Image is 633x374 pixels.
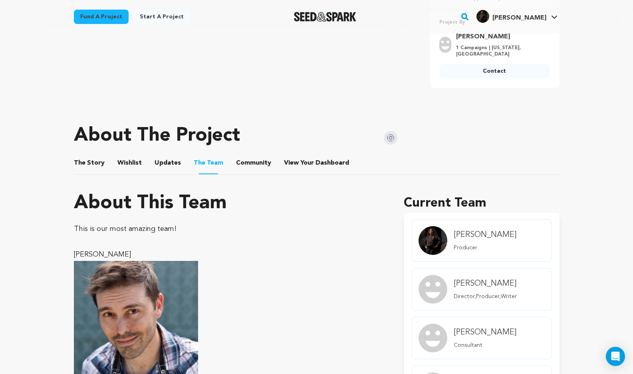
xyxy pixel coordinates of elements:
p: 1 Campaigns | [US_STATE], [GEOGRAPHIC_DATA] [456,45,545,58]
a: Contact [439,64,550,78]
img: Team Image [419,226,447,255]
div: Athena R.'s Profile [476,10,546,23]
h1: Current Team [404,194,559,213]
span: Your [284,158,351,168]
h1: About This Team [74,194,227,213]
a: Start a project [133,10,190,24]
p: Director,Producer,Writer [454,292,517,300]
p: Producer [454,244,516,252]
img: Team Image [419,324,447,352]
a: member.name Profile [412,268,551,310]
span: [PERSON_NAME] [492,15,546,21]
span: Dashboard [316,158,349,168]
img: Team Image [419,275,447,304]
a: Goto Jan-David Soutar profile [456,32,545,42]
span: The [74,158,85,168]
span: Updates [155,158,181,168]
span: Community [236,158,271,168]
img: Seed&Spark Instagram Icon [384,131,397,145]
span: Wishlist [117,158,142,168]
img: Seed&Spark Logo Dark Mode [294,12,357,22]
h1: About The Project [74,126,240,145]
img: user.png [439,37,451,53]
div: Open Intercom Messenger [606,347,625,366]
p: [PERSON_NAME] [74,248,385,261]
span: The [194,158,205,168]
a: member.name Profile [412,317,551,359]
span: Team [194,158,223,168]
h4: [PERSON_NAME] [454,278,517,289]
h4: [PERSON_NAME] [454,229,516,241]
a: ViewYourDashboard [284,158,351,168]
a: member.name Profile [412,219,551,262]
h4: [PERSON_NAME] [454,327,516,338]
p: Consultant [454,341,516,349]
span: Story [74,158,105,168]
p: This is our most amazing team! [74,223,385,235]
img: a3fff042cfc10357.jpg [476,10,489,23]
span: Athena R.'s Profile [475,8,559,25]
a: Athena R.'s Profile [475,8,559,23]
a: Seed&Spark Homepage [294,12,357,22]
a: Fund a project [74,10,129,24]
